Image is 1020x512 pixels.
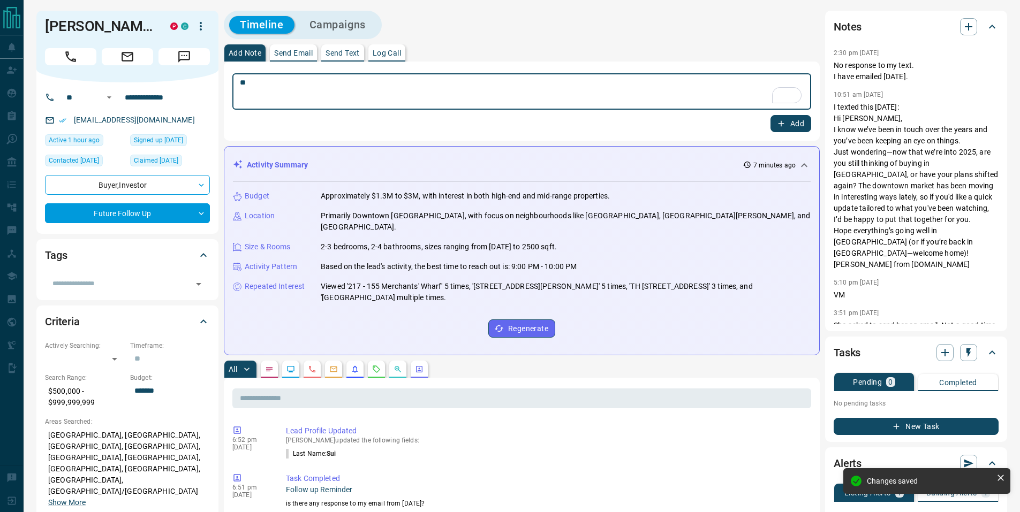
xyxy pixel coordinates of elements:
p: Search Range: [45,373,125,383]
div: Buyer , Investor [45,175,210,195]
div: Changes saved [867,477,992,485]
svg: Lead Browsing Activity [286,365,295,373]
span: Contacted [DATE] [49,155,99,166]
h2: Notes [834,18,862,35]
button: Open [103,91,116,104]
div: Future Follow Up [45,203,210,223]
button: Show More [48,497,86,508]
p: Send Email [274,49,313,57]
span: Message [158,48,210,65]
p: Follow up Reminder [286,484,807,495]
div: Criteria [45,309,210,334]
button: Timeline [229,16,294,34]
div: Activity Summary7 minutes ago [233,155,811,175]
button: New Task [834,418,999,435]
div: Mon Dec 26 2016 [130,134,210,149]
svg: Requests [372,365,381,373]
p: Viewed '217 - 155 Merchants' Wharf' 5 times, '[STREET_ADDRESS][PERSON_NAME]' 5 times, 'TH [STREET... [321,281,811,303]
p: Size & Rooms [245,241,291,253]
svg: Notes [265,365,274,373]
h2: Tags [45,247,67,264]
p: Pending [853,378,882,386]
svg: Opportunities [394,365,402,373]
button: Regenerate [488,319,555,338]
p: Task Completed [286,473,807,484]
svg: Email Verified [59,117,66,124]
p: Approximately $1.3M to $3M, with interest in both high-end and mid-range properties. [321,190,610,202]
p: Last Name : [286,449,336,458]
span: Claimed [DATE] [134,155,178,166]
p: is there any response to my email from [DATE]? [286,499,807,508]
span: Sui [327,450,336,457]
p: 3:51 pm [DATE] [834,309,879,317]
h2: Tasks [834,344,860,361]
p: 7 minutes ago [753,161,796,170]
p: Location [245,210,275,221]
div: Sat Sep 13 2025 [45,134,125,149]
p: Log Call [373,49,401,57]
p: Primarily Downtown [GEOGRAPHIC_DATA], with focus on neighbourhoods like [GEOGRAPHIC_DATA], [GEOGR... [321,210,811,233]
p: Send Text [326,49,360,57]
p: No pending tasks [834,395,999,411]
p: Timeframe: [130,341,210,350]
p: 5:10 pm [DATE] [834,279,879,286]
div: Tags [45,242,210,268]
p: 2:30 pm [DATE] [834,49,879,57]
p: All [229,365,237,373]
p: Based on the lead's activity, the best time to reach out is: 9:00 PM - 10:00 PM [321,261,577,272]
p: 6:52 pm [232,436,270,444]
p: Areas Searched: [45,417,210,426]
textarea: To enrich screen reader interactions, please activate Accessibility in Grammarly extension settings [240,78,804,105]
div: condos.ca [181,22,188,30]
div: Alerts [834,450,999,476]
p: 0 [888,378,893,386]
p: Repeated Interest [245,281,305,292]
a: [EMAIL_ADDRESS][DOMAIN_NAME] [74,116,195,124]
span: Signed up [DATE] [134,135,183,146]
button: Open [191,277,206,292]
div: Wed Sep 28 2022 [130,155,210,170]
p: Budget: [130,373,210,383]
p: 2-3 bedrooms, 2-4 bathrooms, sizes ranging from [DATE] to 2500 sqft. [321,241,557,253]
div: Sun Feb 18 2024 [45,155,125,170]
span: Email [102,48,153,65]
p: VM [834,289,999,301]
p: [GEOGRAPHIC_DATA], [GEOGRAPHIC_DATA], [GEOGRAPHIC_DATA], [GEOGRAPHIC_DATA], [GEOGRAPHIC_DATA], [G... [45,426,210,511]
p: I texted this [DATE]: Hi [PERSON_NAME], I know we’ve been in touch over the years and you’ve been... [834,102,999,270]
p: $500,000 - $999,999,999 [45,383,125,411]
button: Add [770,115,811,132]
svg: Emails [329,365,338,373]
svg: Listing Alerts [351,365,359,373]
p: Completed [939,379,977,386]
p: She asked to send her an email. Not a good time to talk. [834,320,999,342]
p: Lead Profile Updated [286,425,807,437]
p: 10:51 am [DATE] [834,91,883,98]
svg: Calls [308,365,316,373]
div: Tasks [834,340,999,365]
h2: Criteria [45,313,80,330]
p: Activity Summary [247,159,308,171]
button: Campaigns [299,16,376,34]
svg: Agent Actions [415,365,424,373]
h2: Alerts [834,455,862,472]
p: [DATE] [232,491,270,499]
div: property.ca [170,22,178,30]
p: [PERSON_NAME] updated the following fields: [286,437,807,444]
h1: [PERSON_NAME] [45,18,154,35]
p: Add Note [229,49,261,57]
p: Actively Searching: [45,341,125,350]
span: Call [45,48,96,65]
p: Budget [245,190,269,202]
span: Active 1 hour ago [49,135,100,146]
p: [DATE] [232,444,270,451]
p: No response to my text. I have emailed [DATE]. [834,60,999,82]
div: Notes [834,14,999,40]
p: 6:51 pm [232,484,270,491]
p: Activity Pattern [245,261,297,272]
